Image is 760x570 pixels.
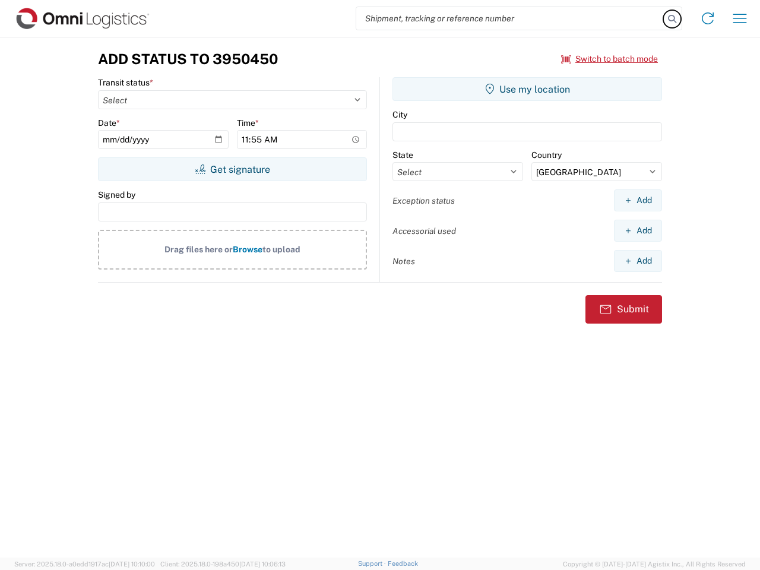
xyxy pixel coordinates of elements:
span: Server: 2025.18.0-a0edd1917ac [14,560,155,568]
input: Shipment, tracking or reference number [356,7,664,30]
button: Add [614,220,662,242]
label: Exception status [392,195,455,206]
label: Accessorial used [392,226,456,236]
h3: Add Status to 3950450 [98,50,278,68]
a: Support [358,560,388,567]
label: Time [237,118,259,128]
button: Submit [585,295,662,324]
span: Browse [233,245,262,254]
a: Feedback [388,560,418,567]
label: Notes [392,256,415,267]
label: State [392,150,413,160]
button: Add [614,189,662,211]
label: Date [98,118,120,128]
button: Switch to batch mode [561,49,658,69]
button: Use my location [392,77,662,101]
label: Signed by [98,189,135,200]
span: Drag files here or [164,245,233,254]
span: [DATE] 10:10:00 [109,560,155,568]
label: Country [531,150,562,160]
span: Client: 2025.18.0-198a450 [160,560,286,568]
span: to upload [262,245,300,254]
label: City [392,109,407,120]
label: Transit status [98,77,153,88]
button: Add [614,250,662,272]
button: Get signature [98,157,367,181]
span: [DATE] 10:06:13 [239,560,286,568]
span: Copyright © [DATE]-[DATE] Agistix Inc., All Rights Reserved [563,559,746,569]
